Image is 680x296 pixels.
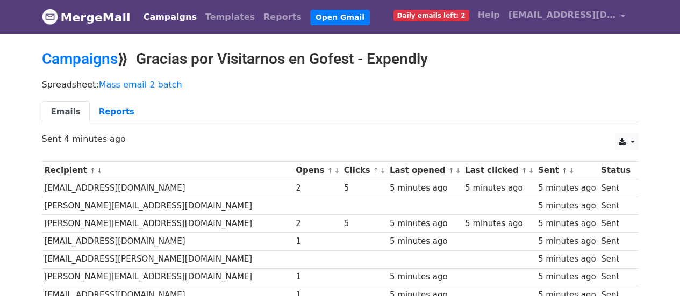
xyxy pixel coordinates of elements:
[521,167,527,175] a: ↑
[139,6,201,28] a: Campaigns
[569,167,575,175] a: ↓
[528,167,534,175] a: ↓
[465,218,533,230] div: 5 minutes ago
[42,233,294,250] td: [EMAIL_ADDRESS][DOMAIN_NAME]
[535,162,598,179] th: Sent
[334,167,340,175] a: ↓
[474,4,504,26] a: Help
[538,271,596,283] div: 5 minutes ago
[389,4,474,26] a: Daily emails left: 2
[598,250,633,268] td: Sent
[455,167,461,175] a: ↓
[390,218,460,230] div: 5 minutes ago
[90,101,144,123] a: Reports
[42,79,639,90] p: Spreadsheet:
[373,167,379,175] a: ↑
[293,162,341,179] th: Opens
[296,218,339,230] div: 2
[598,215,633,233] td: Sent
[42,179,294,197] td: [EMAIL_ADDRESS][DOMAIN_NAME]
[296,235,339,248] div: 1
[201,6,259,28] a: Templates
[42,215,294,233] td: [PERSON_NAME][EMAIL_ADDRESS][DOMAIN_NAME]
[310,10,370,25] a: Open Gmail
[344,182,385,194] div: 5
[42,133,639,145] p: Sent 4 minutes ago
[598,268,633,286] td: Sent
[465,182,533,194] div: 5 minutes ago
[42,162,294,179] th: Recipient
[42,50,639,68] h2: ⟫ Gracias por Visitarnos en Gofest - Expendly
[390,235,460,248] div: 5 minutes ago
[448,167,454,175] a: ↑
[393,10,469,21] span: Daily emails left: 2
[380,167,386,175] a: ↓
[90,167,96,175] a: ↑
[327,167,333,175] a: ↑
[538,235,596,248] div: 5 minutes ago
[42,9,58,25] img: MergeMail logo
[504,4,630,30] a: [EMAIL_ADDRESS][DOMAIN_NAME]
[42,250,294,268] td: [EMAIL_ADDRESS][PERSON_NAME][DOMAIN_NAME]
[626,244,680,296] iframe: Chat Widget
[390,182,460,194] div: 5 minutes ago
[598,162,633,179] th: Status
[99,80,182,90] a: Mass email 2 batch
[538,182,596,194] div: 5 minutes ago
[42,268,294,286] td: [PERSON_NAME][EMAIL_ADDRESS][DOMAIN_NAME]
[296,182,339,194] div: 2
[42,197,294,215] td: [PERSON_NAME][EMAIL_ADDRESS][DOMAIN_NAME]
[462,162,535,179] th: Last clicked
[562,167,568,175] a: ↑
[626,244,680,296] div: Widget de chat
[387,162,462,179] th: Last opened
[42,50,118,68] a: Campaigns
[42,101,90,123] a: Emails
[538,200,596,212] div: 5 minutes ago
[259,6,306,28] a: Reports
[598,179,633,197] td: Sent
[390,271,460,283] div: 5 minutes ago
[341,162,387,179] th: Clicks
[42,6,131,28] a: MergeMail
[538,218,596,230] div: 5 minutes ago
[598,197,633,215] td: Sent
[509,9,616,21] span: [EMAIL_ADDRESS][DOMAIN_NAME]
[344,218,385,230] div: 5
[598,233,633,250] td: Sent
[97,167,103,175] a: ↓
[296,271,339,283] div: 1
[538,253,596,265] div: 5 minutes ago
